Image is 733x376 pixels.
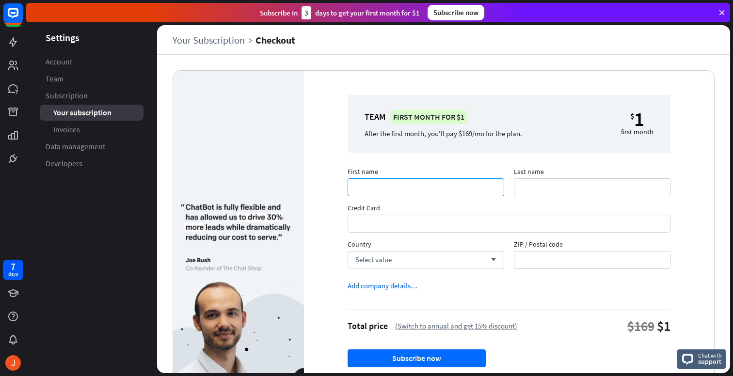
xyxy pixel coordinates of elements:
[46,74,64,84] span: Team
[428,5,484,20] div: Subscribe now
[348,320,388,331] div: Total price
[8,4,37,33] button: Open LiveChat chat widget
[486,257,496,263] i: arrow_down
[348,204,670,215] span: Credit Card
[365,110,522,124] div: Team
[11,262,16,271] div: 7
[8,271,18,278] div: days
[348,349,486,367] button: Subscribe now
[348,240,504,251] span: Country
[348,281,417,290] div: Add company details…
[395,321,517,330] div: (Switch to annual and get 15% discount)
[390,110,467,124] div: First month for $1
[40,54,143,70] a: Account
[255,34,295,46] div: Checkout
[698,357,722,366] span: support
[630,111,634,127] small: $
[46,91,88,101] span: Subscription
[365,129,522,138] div: After the first month, you'll pay $169/mo for the plan.
[40,156,143,172] a: Developers
[3,260,23,280] a: 7 days
[627,317,654,335] div: $169
[46,57,72,67] span: Account
[173,34,255,46] a: Your Subscription
[514,240,670,251] span: ZIP / Postal code
[40,139,143,155] a: Data management
[40,71,143,87] a: Team
[26,31,157,44] header: Settings
[302,6,311,19] div: 3
[53,108,112,118] span: Your subscription
[40,88,143,104] a: Subscription
[46,158,82,169] span: Developers
[260,6,420,19] div: Subscribe in days to get your first month for $1
[40,122,143,138] a: Invoices
[514,178,670,196] input: Last name
[634,111,644,127] div: 1
[53,125,80,135] span: Invoices
[514,167,670,178] span: Last name
[355,255,392,264] span: Select value
[348,167,504,178] span: First name
[621,127,653,136] div: first month
[355,215,663,232] iframe: Billing information
[698,351,722,360] span: Chat with
[514,251,670,269] input: ZIP / Postal code
[657,317,670,335] div: $1
[46,141,105,152] span: Data management
[348,178,504,196] input: First name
